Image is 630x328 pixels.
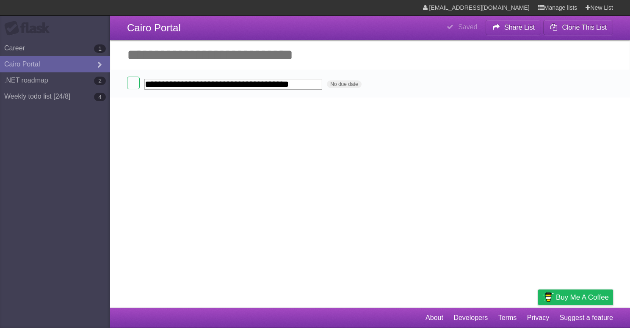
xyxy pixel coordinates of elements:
[453,310,488,326] a: Developers
[562,24,607,31] b: Clone This List
[504,24,535,31] b: Share List
[4,21,55,36] div: Flask
[538,289,613,305] a: Buy me a coffee
[127,77,140,89] label: Done
[556,290,609,305] span: Buy me a coffee
[498,310,517,326] a: Terms
[486,20,542,35] button: Share List
[94,77,106,85] b: 2
[560,310,613,326] a: Suggest a feature
[127,22,181,33] span: Cairo Portal
[94,93,106,101] b: 4
[527,310,549,326] a: Privacy
[543,20,613,35] button: Clone This List
[542,290,554,304] img: Buy me a coffee
[94,44,106,53] b: 1
[327,80,361,88] span: No due date
[458,23,477,30] b: Saved
[426,310,443,326] a: About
